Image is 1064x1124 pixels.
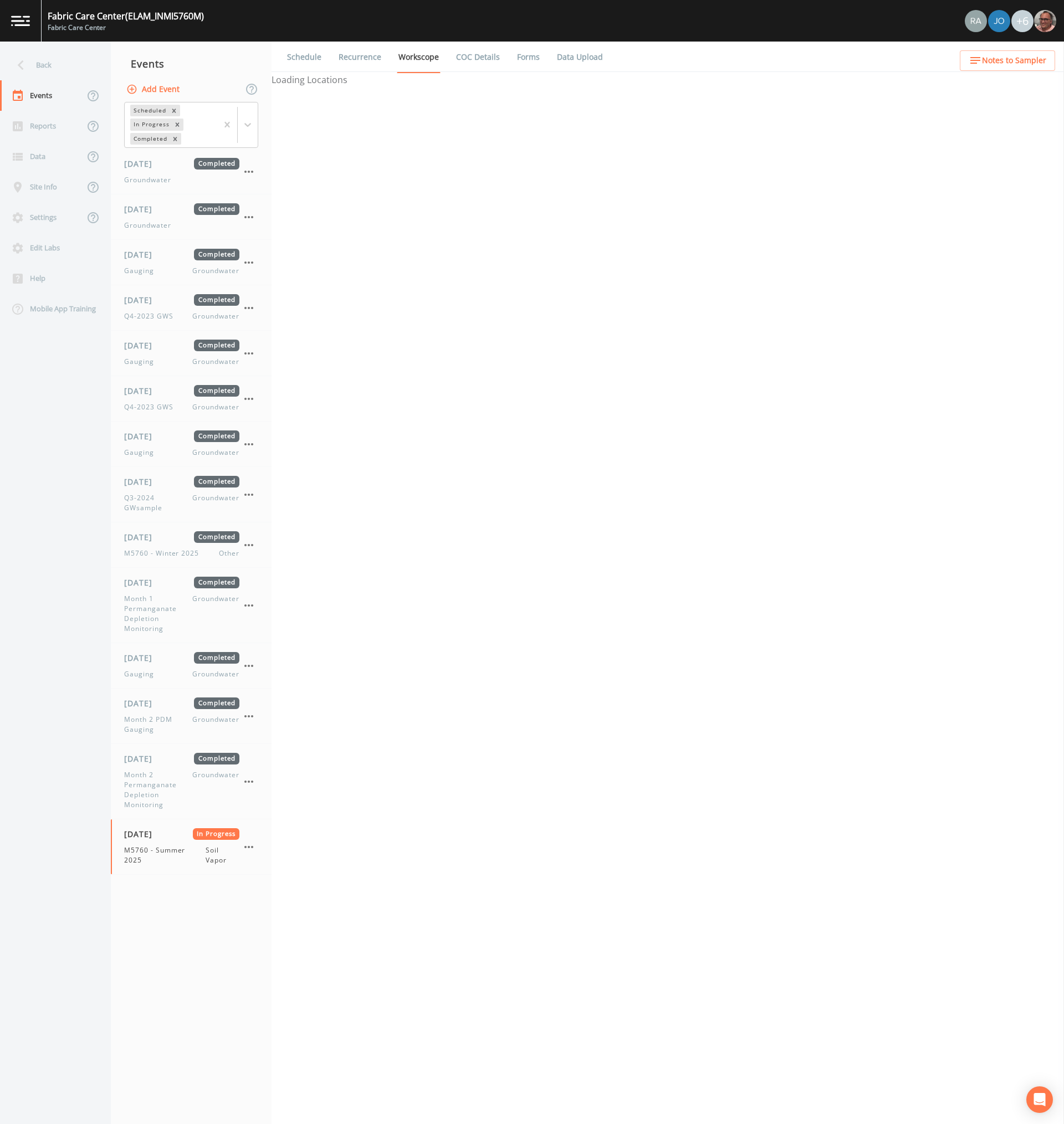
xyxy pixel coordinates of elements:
span: Groundwater [192,311,239,321]
span: Completed [194,385,239,397]
span: Gauging [124,357,161,367]
div: Remove In Progress [171,119,183,130]
a: [DATE]CompletedMonth 2 PDM GaugingGroundwater [111,689,272,744]
span: Notes to Sampler [982,54,1046,68]
span: Month 1 Permanganate Depletion Monitoring [124,594,192,634]
span: In Progress [193,828,240,840]
a: [DATE]CompletedQ4-2023 GWSGroundwater [111,285,272,331]
span: [DATE] [124,828,160,840]
a: [DATE]CompletedGaugingGroundwater [111,643,272,689]
span: Q3-2024 GWsample [124,493,192,513]
a: Schedule [285,42,323,73]
span: [DATE] [124,158,160,170]
span: Completed [194,158,239,170]
span: Completed [194,476,239,487]
img: eb8b2c35ded0d5aca28d215f14656a61 [988,10,1010,32]
span: Month 2 PDM Gauging [124,715,192,735]
a: COC Details [454,42,502,73]
span: [DATE] [124,249,160,260]
span: Soil Vapor [206,845,239,865]
img: 7493944169e4cb9b715a099ebe515ac2 [965,10,987,32]
span: Completed [194,294,239,306]
div: Open Intercom Messenger [1026,1086,1053,1113]
span: Groundwater [192,448,239,458]
div: Remove Scheduled [168,105,180,116]
a: Data Upload [555,42,605,73]
span: Groundwater [192,357,239,367]
span: Completed [194,531,239,543]
span: Other [219,548,239,558]
a: [DATE]CompletedGroundwater [111,194,272,240]
span: [DATE] [124,385,160,397]
a: Forms [515,42,541,73]
div: Fabric Care Center [48,23,204,33]
span: Groundwater [192,266,239,276]
div: +6 [1011,10,1034,32]
div: Remove Completed [169,133,181,145]
button: Notes to Sampler [960,50,1055,71]
div: Josh Dutton [988,10,1011,32]
a: Workscope [397,42,441,73]
div: Scheduled [130,105,168,116]
span: Completed [194,697,239,709]
span: Gauging [124,669,161,679]
div: Completed [130,133,169,145]
span: [DATE] [124,577,160,588]
span: Completed [194,430,239,442]
span: [DATE] [124,531,160,543]
div: Radlie J Storer [964,10,988,32]
span: Q4-2023 GWS [124,311,180,321]
a: [DATE]CompletedMonth 1 Permanganate Depletion MonitoringGroundwater [111,568,272,643]
a: [DATE]CompletedMonth 2 Permanganate Depletion MonitoringGroundwater [111,744,272,819]
span: Groundwater [192,715,239,735]
button: Add Event [124,79,184,100]
span: M5760 - Winter 2025 [124,548,206,558]
span: Q4-2023 GWS [124,402,180,412]
span: Groundwater [192,402,239,412]
a: [DATE]CompletedGaugingGroundwater [111,422,272,467]
a: [DATE]CompletedGaugingGroundwater [111,240,272,285]
span: Month 2 Permanganate Depletion Monitoring [124,770,192,810]
span: [DATE] [124,203,160,215]
span: Completed [194,753,239,764]
span: Completed [194,340,239,351]
a: [DATE]CompletedQ3-2024 GWsampleGroundwater [111,467,272,522]
span: Completed [194,652,239,664]
span: Gauging [124,448,161,458]
a: [DATE]CompletedM5760 - Winter 2025Other [111,522,272,568]
span: Completed [194,249,239,260]
div: Fabric Care Center (ELAM_INMI5760M) [48,9,204,23]
span: M5760 - Summer 2025 [124,845,206,865]
span: Completed [194,203,239,215]
span: Groundwater [124,220,171,230]
span: Groundwater [192,669,239,679]
a: [DATE]CompletedGaugingGroundwater [111,331,272,376]
span: [DATE] [124,430,160,442]
div: In Progress [130,119,171,130]
span: [DATE] [124,652,160,664]
span: Groundwater [192,493,239,513]
span: [DATE] [124,476,160,487]
span: Groundwater [124,175,171,185]
img: e2d790fa78825a4bb76dcb6ab311d44c [1034,10,1056,32]
img: logo [11,16,30,26]
div: Events [111,50,272,78]
span: [DATE] [124,340,160,351]
a: Recurrence [337,42,383,73]
span: Completed [194,577,239,588]
a: [DATE]CompletedGroundwater [111,149,272,194]
a: [DATE]CompletedQ4-2023 GWSGroundwater [111,376,272,422]
span: Groundwater [192,594,239,634]
span: [DATE] [124,753,160,764]
span: Groundwater [192,770,239,810]
span: [DATE] [124,697,160,709]
a: [DATE]In ProgressM5760 - Summer 2025Soil Vapor [111,819,272,875]
div: Loading Locations [272,73,1064,86]
span: Gauging [124,266,161,276]
span: [DATE] [124,294,160,306]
